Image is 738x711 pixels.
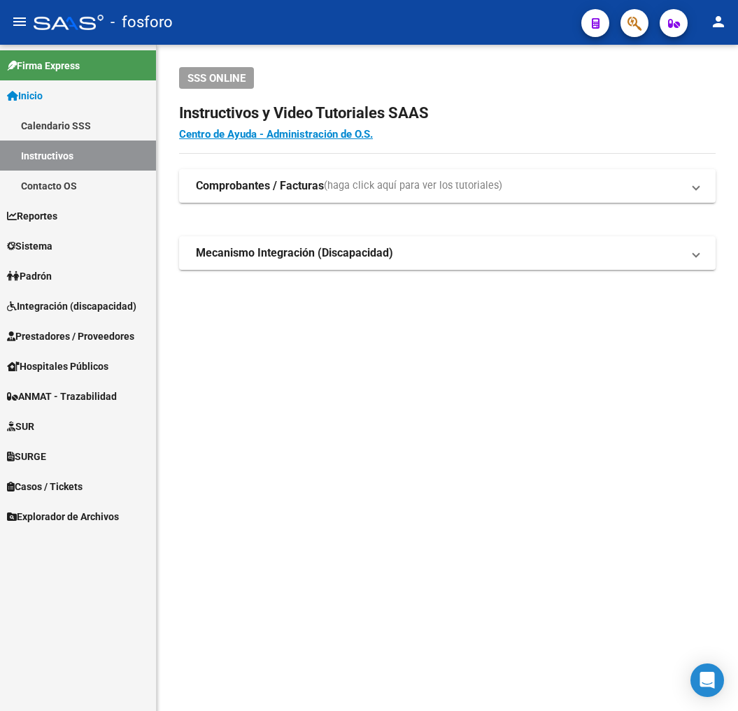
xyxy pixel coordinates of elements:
span: Reportes [7,208,57,224]
span: Padrón [7,268,52,284]
span: Hospitales Públicos [7,359,108,374]
a: Centro de Ayuda - Administración de O.S. [179,128,373,141]
span: SSS ONLINE [187,72,246,85]
span: (haga click aquí para ver los tutoriales) [324,178,502,194]
span: Integración (discapacidad) [7,299,136,314]
mat-icon: menu [11,13,28,30]
mat-expansion-panel-header: Comprobantes / Facturas(haga click aquí para ver los tutoriales) [179,169,716,203]
mat-expansion-panel-header: Mecanismo Integración (Discapacidad) [179,236,716,270]
span: Casos / Tickets [7,479,83,494]
span: Sistema [7,238,52,254]
div: Open Intercom Messenger [690,663,724,697]
strong: Comprobantes / Facturas [196,178,324,194]
mat-icon: person [710,13,727,30]
span: Firma Express [7,58,80,73]
span: Explorador de Archivos [7,509,119,524]
span: Inicio [7,88,43,103]
button: SSS ONLINE [179,67,254,89]
span: - fosforo [111,7,173,38]
span: ANMAT - Trazabilidad [7,389,117,404]
span: SUR [7,419,34,434]
span: SURGE [7,449,46,464]
span: Prestadores / Proveedores [7,329,134,344]
h2: Instructivos y Video Tutoriales SAAS [179,100,716,127]
strong: Mecanismo Integración (Discapacidad) [196,245,393,261]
